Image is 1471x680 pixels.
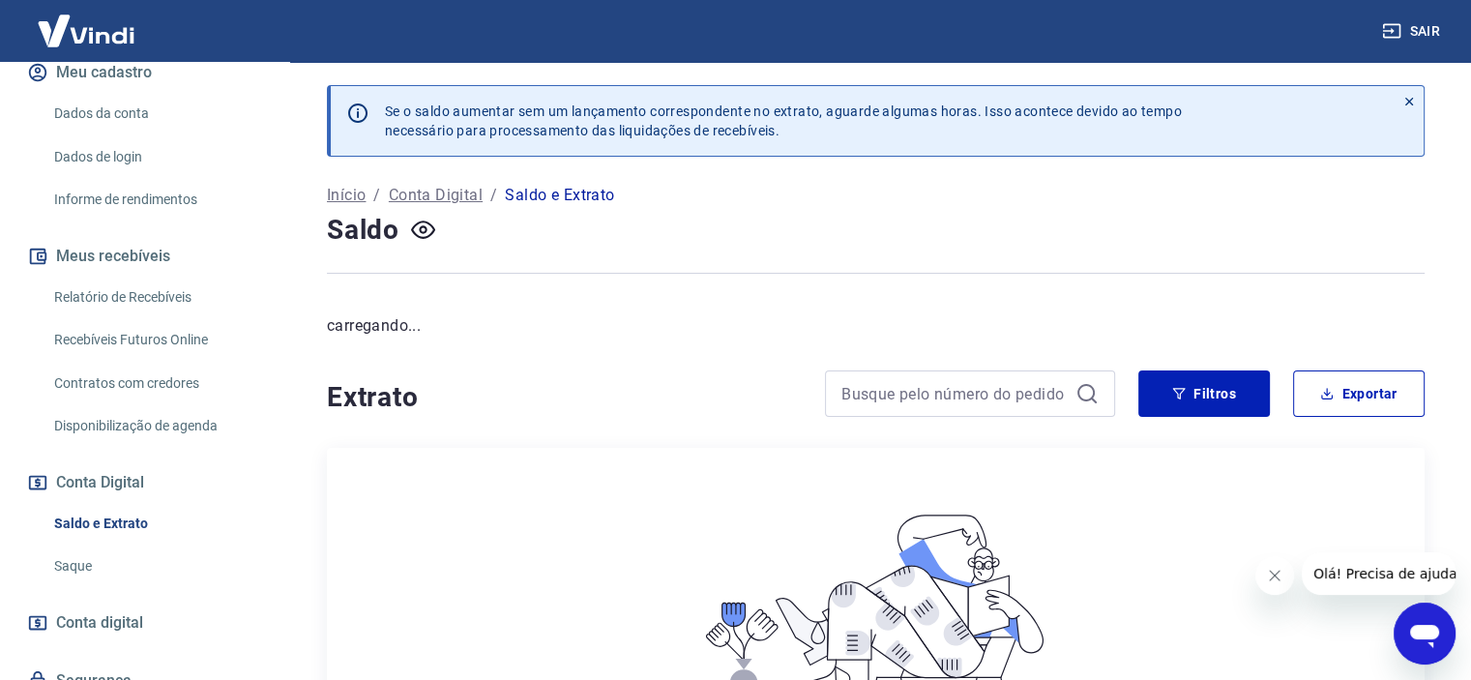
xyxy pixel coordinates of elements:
[46,94,266,133] a: Dados da conta
[46,504,266,544] a: Saldo e Extrato
[373,184,380,207] p: /
[23,235,266,278] button: Meus recebíveis
[12,14,162,29] span: Olá! Precisa de ajuda?
[46,278,266,317] a: Relatório de Recebíveis
[23,51,266,94] button: Meu cadastro
[841,379,1068,408] input: Busque pelo número do pedido
[23,1,149,60] img: Vindi
[490,184,497,207] p: /
[385,102,1182,140] p: Se o saldo aumentar sem um lançamento correspondente no extrato, aguarde algumas horas. Isso acon...
[327,378,802,417] h4: Extrato
[1302,552,1456,595] iframe: Mensagem da empresa
[327,211,399,250] h4: Saldo
[46,180,266,220] a: Informe de rendimentos
[327,314,1425,338] p: carregando...
[23,461,266,504] button: Conta Digital
[46,406,266,446] a: Disponibilização de agenda
[46,137,266,177] a: Dados de login
[1255,556,1294,595] iframe: Fechar mensagem
[1378,14,1448,49] button: Sair
[505,184,614,207] p: Saldo e Extrato
[1138,370,1270,417] button: Filtros
[56,609,143,636] span: Conta digital
[46,364,266,403] a: Contratos com credores
[1293,370,1425,417] button: Exportar
[46,547,266,586] a: Saque
[389,184,483,207] a: Conta Digital
[46,320,266,360] a: Recebíveis Futuros Online
[23,602,266,644] a: Conta digital
[327,184,366,207] a: Início
[1394,603,1456,665] iframe: Botão para abrir a janela de mensagens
